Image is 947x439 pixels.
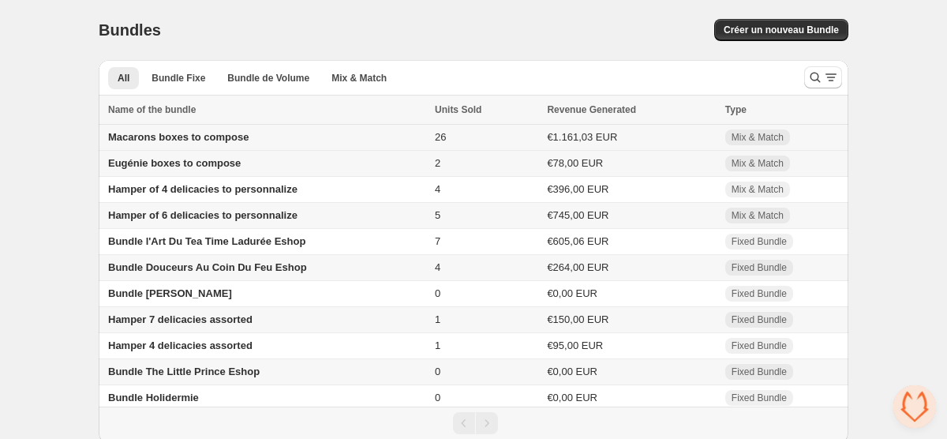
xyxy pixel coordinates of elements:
[108,261,307,273] span: Bundle Douceurs Au Coin Du Feu Eshop
[108,235,305,247] span: Bundle l'Art Du Tea Time Ladurée Eshop
[732,157,784,170] span: Mix & Match
[732,313,787,326] span: Fixed Bundle
[108,392,199,403] span: Bundle Holidermie
[118,72,129,84] span: All
[108,102,425,118] div: Name of the bundle
[108,131,249,143] span: Macarons boxes to compose
[732,261,787,274] span: Fixed Bundle
[435,287,440,299] span: 0
[435,235,440,247] span: 7
[435,183,440,195] span: 4
[732,235,787,248] span: Fixed Bundle
[108,287,232,299] span: Bundle [PERSON_NAME]
[435,366,440,377] span: 0
[547,366,597,377] span: €0,00 EUR
[725,102,839,118] div: Type
[435,102,481,118] span: Units Sold
[435,313,440,325] span: 1
[108,209,298,221] span: Hamper of 6 delicacies to personnalize
[732,366,787,378] span: Fixed Bundle
[893,385,936,428] a: Open chat
[732,340,787,352] span: Fixed Bundle
[732,392,787,404] span: Fixed Bundle
[99,21,161,39] h1: Bundles
[435,157,440,169] span: 2
[547,313,608,325] span: €150,00 EUR
[435,392,440,403] span: 0
[804,66,842,88] button: Search and filter results
[547,392,597,403] span: €0,00 EUR
[724,24,839,36] span: Créer un nouveau Bundle
[435,261,440,273] span: 4
[547,102,636,118] span: Revenue Generated
[547,131,617,143] span: €1.161,03 EUR
[547,209,608,221] span: €745,00 EUR
[227,72,309,84] span: Bundle de Volume
[547,235,608,247] span: €605,06 EUR
[732,209,784,222] span: Mix & Match
[547,183,608,195] span: €396,00 EUR
[547,340,603,351] span: €95,00 EUR
[108,313,253,325] span: Hamper 7 delicacies assorted
[547,287,597,299] span: €0,00 EUR
[547,261,608,273] span: €264,00 EUR
[152,72,205,84] span: Bundle Fixe
[732,131,784,144] span: Mix & Match
[714,19,848,41] button: Créer un nouveau Bundle
[99,407,848,439] nav: Pagination
[108,157,241,169] span: Eugénie boxes to compose
[732,183,784,196] span: Mix & Match
[435,131,446,143] span: 26
[435,209,440,221] span: 5
[108,366,260,377] span: Bundle The Little Prince Eshop
[435,340,440,351] span: 1
[547,102,652,118] button: Revenue Generated
[108,340,253,351] span: Hamper 4 delicacies assorted
[331,72,387,84] span: Mix & Match
[435,102,497,118] button: Units Sold
[547,157,603,169] span: €78,00 EUR
[108,183,298,195] span: Hamper of 4 delicacies to personnalize
[732,287,787,300] span: Fixed Bundle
